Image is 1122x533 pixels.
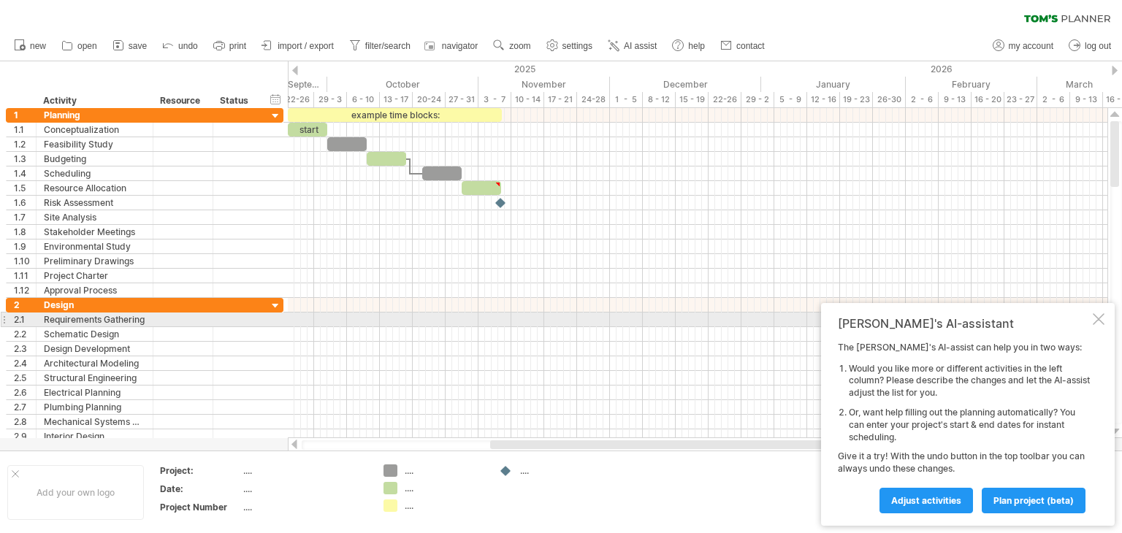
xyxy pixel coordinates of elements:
div: Environmental Study [44,239,145,253]
div: Planning [44,108,145,122]
div: 2 [14,298,36,312]
div: 27 - 31 [446,92,478,107]
a: AI assist [604,37,661,55]
div: 8 - 12 [643,92,676,107]
div: 19 - 23 [840,92,873,107]
a: import / export [258,37,338,55]
div: Plumbing Planning [44,400,145,414]
div: example time blocks: [288,108,502,122]
div: 12 - 16 [807,92,840,107]
a: new [10,37,50,55]
li: Or, want help filling out the planning automatically? You can enter your project's start & end da... [849,407,1090,443]
span: contact [736,41,765,51]
div: November 2025 [478,77,610,92]
div: [PERSON_NAME]'s AI-assistant [838,316,1090,331]
div: 1.6 [14,196,36,210]
div: Electrical Planning [44,386,145,399]
a: save [109,37,151,55]
div: 1.2 [14,137,36,151]
a: Adjust activities [879,488,973,513]
div: 1.8 [14,225,36,239]
div: Budgeting [44,152,145,166]
div: 1.5 [14,181,36,195]
div: 2.7 [14,400,36,414]
div: .... [405,482,484,494]
span: import / export [278,41,334,51]
div: Status [220,93,252,108]
div: .... [405,464,484,477]
div: 2.5 [14,371,36,385]
a: contact [717,37,769,55]
span: Adjust activities [891,495,961,506]
div: .... [243,464,366,477]
a: zoom [489,37,535,55]
div: 1.7 [14,210,36,224]
div: 1.12 [14,283,36,297]
div: 6 - 10 [347,92,380,107]
div: 2.4 [14,356,36,370]
div: .... [520,464,600,477]
span: save [129,41,147,51]
span: settings [562,41,592,51]
div: 2 - 6 [1037,92,1070,107]
div: Activity [43,93,145,108]
div: 2.3 [14,342,36,356]
div: 24-28 [577,92,610,107]
div: October 2025 [327,77,478,92]
a: filter/search [346,37,415,55]
span: undo [178,41,198,51]
div: 22-26 [709,92,741,107]
div: Project: [160,464,240,477]
div: Architectural Modeling [44,356,145,370]
div: 10 - 14 [511,92,544,107]
a: help [668,37,709,55]
div: Interior Design [44,429,145,443]
span: log out [1085,41,1111,51]
span: navigator [442,41,478,51]
div: 1.11 [14,269,36,283]
div: Structural Engineering [44,371,145,385]
div: .... [243,501,366,513]
div: .... [405,499,484,512]
div: Design [44,298,145,312]
div: 9 - 13 [939,92,972,107]
div: Date: [160,483,240,495]
div: December 2025 [610,77,761,92]
span: plan project (beta) [993,495,1074,506]
div: Feasibility Study [44,137,145,151]
div: 22-26 [281,92,314,107]
div: Site Analysis [44,210,145,224]
div: 2.6 [14,386,36,399]
div: 15 - 19 [676,92,709,107]
div: 26-30 [873,92,906,107]
span: new [30,41,46,51]
span: filter/search [365,41,411,51]
a: print [210,37,251,55]
span: my account [1009,41,1053,51]
div: 3 - 7 [478,92,511,107]
a: open [58,37,102,55]
span: help [688,41,705,51]
div: 5 - 9 [774,92,807,107]
div: Mechanical Systems Design [44,415,145,429]
div: 1.3 [14,152,36,166]
div: 2.2 [14,327,36,341]
div: 29 - 2 [741,92,774,107]
div: 2.1 [14,312,36,326]
div: Preliminary Drawings [44,254,145,268]
div: 29 - 3 [314,92,347,107]
div: 9 - 13 [1070,92,1103,107]
div: Project Charter [44,269,145,283]
div: The [PERSON_NAME]'s AI-assist can help you in two ways: Give it a try! With the undo button in th... [838,342,1090,513]
div: Schematic Design [44,327,145,341]
a: my account [989,37,1058,55]
div: 23 - 27 [1004,92,1037,107]
div: Requirements Gathering [44,312,145,326]
div: 13 - 17 [380,92,413,107]
div: start [288,123,327,137]
div: 1.4 [14,166,36,180]
div: Approval Process [44,283,145,297]
div: 1.9 [14,239,36,253]
span: AI assist [624,41,657,51]
a: log out [1065,37,1115,55]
